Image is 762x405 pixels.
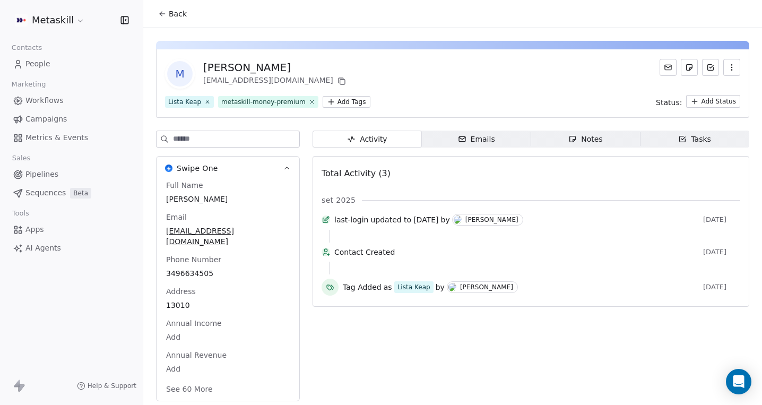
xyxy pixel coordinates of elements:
span: [DATE] [413,214,438,225]
span: [DATE] [703,248,740,256]
div: Notes [568,134,602,145]
a: Metrics & Events [8,129,134,147]
span: Add [166,364,290,374]
span: [DATE] [703,216,740,224]
span: Campaigns [25,114,67,125]
a: AI Agents [8,239,134,257]
div: Lista Keap [168,97,201,107]
span: Metaskill [32,13,74,27]
span: 13010 [166,300,290,311]
span: last-login [334,214,368,225]
span: Email [164,212,189,222]
span: [EMAIL_ADDRESS][DOMAIN_NAME] [166,226,290,247]
span: Marketing [7,76,50,92]
div: Lista Keap [397,282,430,292]
span: Tag Added [343,282,382,292]
span: set 2025 [322,195,356,205]
span: Annual Income [164,318,224,329]
a: People [8,55,134,73]
span: by [441,214,450,225]
span: Swipe One [177,163,218,174]
span: Pipelines [25,169,58,180]
span: Metrics & Events [25,132,88,143]
button: See 60 More [160,380,219,399]
a: Campaigns [8,110,134,128]
img: AVATAR%20METASKILL%20-%20Colori%20Positivo.png [15,14,28,27]
span: Back [169,8,187,19]
a: SequencesBeta [8,184,134,202]
span: Contact Created [334,247,699,257]
a: Apps [8,221,134,238]
a: Pipelines [8,166,134,183]
div: [PERSON_NAME] [465,216,518,223]
a: Help & Support [77,382,136,390]
button: Metaskill [13,11,87,29]
span: Phone Number [164,254,223,265]
button: Add Tags [323,96,370,108]
div: metaskill-money-premium [221,97,306,107]
button: Add Status [686,95,740,108]
span: Sales [7,150,35,166]
span: Annual Revenue [164,350,229,360]
span: AI Agents [25,243,61,254]
button: Swipe OneSwipe One [157,157,299,180]
span: Tools [7,205,33,221]
span: Total Activity (3) [322,168,391,178]
span: Full Name [164,180,205,191]
div: [PERSON_NAME] [203,60,348,75]
img: R [454,216,462,224]
span: [PERSON_NAME] [166,194,290,204]
span: as [384,282,392,292]
span: M [167,61,193,87]
span: People [25,58,50,70]
img: D [448,283,456,291]
div: Swipe OneSwipe One [157,180,299,401]
img: Swipe One [165,165,172,172]
span: Contacts [7,40,47,56]
div: [PERSON_NAME] [460,283,513,291]
span: Status: [656,97,682,108]
div: Tasks [678,134,711,145]
span: Workflows [25,95,64,106]
span: Address [164,286,198,297]
span: Add [166,332,290,342]
div: [EMAIL_ADDRESS][DOMAIN_NAME] [203,75,348,88]
span: Sequences [25,187,66,199]
div: Open Intercom Messenger [726,369,751,394]
span: by [436,282,445,292]
span: Apps [25,224,44,235]
span: [DATE] [703,283,740,291]
span: Beta [70,188,91,199]
a: Workflows [8,92,134,109]
button: Back [152,4,193,23]
span: 3496634505 [166,268,290,279]
div: Emails [458,134,495,145]
span: Help & Support [88,382,136,390]
span: updated to [370,214,411,225]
